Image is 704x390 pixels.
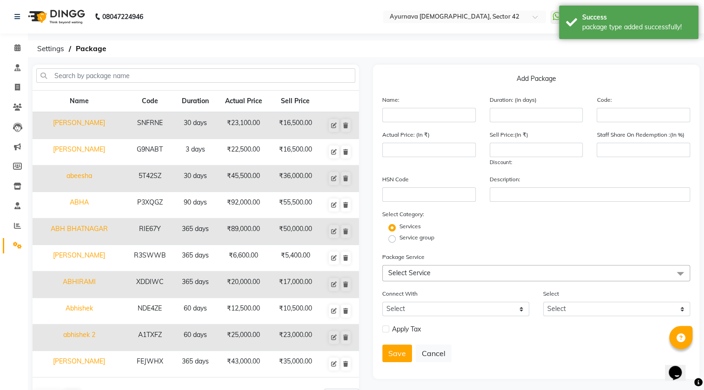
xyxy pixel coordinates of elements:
label: Code: [597,96,611,104]
td: ₹12,500.00 [217,298,271,324]
td: [PERSON_NAME] [33,139,126,165]
iframe: chat widget [665,353,695,381]
td: SNFRNE [126,112,174,139]
label: Service group [399,233,434,242]
td: ₹5,400.00 [271,245,320,271]
td: 60 days [174,298,217,324]
td: 30 days [174,112,217,139]
label: Connect With [382,290,418,298]
td: R3SWWB [126,245,174,271]
td: ₹22,500.00 [217,139,271,165]
b: 08047224946 [102,4,143,30]
td: P3XQGZ [126,192,174,218]
td: ₹25,000.00 [217,324,271,351]
span: Discount: [490,159,512,165]
td: NDE4ZE [126,298,174,324]
td: ₹89,000.00 [217,218,271,245]
th: Code [126,91,174,112]
td: ₹35,000.00 [271,351,320,377]
td: [PERSON_NAME] [33,112,126,139]
td: ₹36,000.00 [271,165,320,192]
label: Select Category: [382,210,424,218]
span: Select Service [388,269,431,277]
td: abhishek 2 [33,324,126,351]
td: A1TXFZ [126,324,174,351]
td: ₹6,600.00 [217,245,271,271]
td: 30 days [174,165,217,192]
label: Actual Price: (In ₹) [382,131,430,139]
td: [PERSON_NAME] [33,245,126,271]
label: HSN Code [382,175,409,184]
td: ₹43,000.00 [217,351,271,377]
td: ₹23,100.00 [217,112,271,139]
td: 365 days [174,218,217,245]
button: Cancel [416,344,452,362]
span: Apply Tax [392,324,421,334]
td: 365 days [174,245,217,271]
td: ₹23,000.00 [271,324,320,351]
th: Duration [174,91,217,112]
td: 90 days [174,192,217,218]
td: ABH BHATNAGAR [33,218,126,245]
label: Staff Share On Redemption :(In %) [597,131,684,139]
td: G9NABT [126,139,174,165]
label: Services [399,222,421,231]
p: Add Package [382,74,690,87]
label: Duration: (in days) [490,96,537,104]
td: 365 days [174,271,217,298]
div: Success [582,13,691,22]
th: Actual Price [217,91,271,112]
td: 5T42SZ [126,165,174,192]
td: ₹16,500.00 [271,112,320,139]
td: XDDIWC [126,271,174,298]
label: Description: [490,175,520,184]
td: ₹92,000.00 [217,192,271,218]
th: Name [33,91,126,112]
td: abeesha [33,165,126,192]
td: RIE67Y [126,218,174,245]
td: ₹20,000.00 [217,271,271,298]
input: Search by package name [36,68,355,83]
button: Save [382,344,412,362]
th: Sell Price [271,91,320,112]
label: Package Service [382,253,425,261]
td: ₹50,000.00 [271,218,320,245]
td: FEJWHX [126,351,174,377]
img: logo [24,4,87,30]
td: [PERSON_NAME] [33,351,126,377]
td: Abhishek [33,298,126,324]
div: package type added successfully! [582,22,691,32]
td: 365 days [174,351,217,377]
span: Settings [33,40,69,57]
td: ₹55,500.00 [271,192,320,218]
td: ₹10,500.00 [271,298,320,324]
td: ₹17,000.00 [271,271,320,298]
label: Select [543,290,559,298]
td: 60 days [174,324,217,351]
span: Package [71,40,111,57]
label: Name: [382,96,399,104]
td: 3 days [174,139,217,165]
td: ₹16,500.00 [271,139,320,165]
td: ABHA [33,192,126,218]
td: ABHIRAMI [33,271,126,298]
label: Sell Price:(In ₹) [490,131,528,139]
td: ₹45,500.00 [217,165,271,192]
